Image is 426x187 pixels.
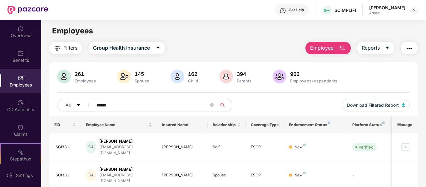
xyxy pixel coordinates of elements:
[405,45,413,52] img: svg+xml;base64,PHN2ZyB4bWxucz0iaHR0cDovL3d3dy53My5vcmcvMjAwMC9zdmciIHdpZHRoPSIyNCIgaGVpZ2h0PSIyNC...
[14,172,35,179] div: Settings
[323,8,332,13] img: transparent%20(1).png
[295,172,306,178] div: New
[213,144,241,150] div: Self
[273,70,286,83] img: svg+xml;base64,PHN2ZyB4bWxucz0iaHR0cDovL3d3dy53My5vcmcvMjAwMC9zdmciIHhtbG5zOnhsaW5rPSJodHRwOi8vd3...
[251,144,279,150] div: ESCP
[208,116,246,133] th: Relationship
[17,149,24,155] img: svg+xml;base64,PHN2ZyB4bWxucz0iaHR0cDovL3d3dy53My5vcmcvMjAwMC9zdmciIHdpZHRoPSIyMSIgaGVpZ2h0PSIyMC...
[133,71,151,77] div: 145
[56,144,76,150] div: SCI331
[99,138,152,144] div: [PERSON_NAME]
[235,78,253,83] div: Parents
[334,7,356,13] div: SCIMPLIFI
[235,71,253,77] div: 394
[17,50,24,57] img: svg+xml;base64,PHN2ZyBpZD0iQmVuZWZpdHMiIHhtbG5zPSJodHRwOi8vd3d3LnczLm9yZy8yMDAwL3N2ZyIgd2lkdGg9Ij...
[392,116,418,133] th: Manage
[17,75,24,81] img: svg+xml;base64,PHN2ZyBpZD0iRW1wbG95ZWVzIiB4bWxucz0iaHR0cDovL3d3dy53My5vcmcvMjAwMC9zdmciIHdpZHRoPS...
[213,172,241,178] div: Spouse
[73,78,97,83] div: Employees
[56,172,76,178] div: SCI331
[187,78,199,83] div: Child
[99,144,152,156] div: [EMAIL_ADDRESS][DOMAIN_NAME]
[66,102,71,109] span: All
[412,7,417,12] img: svg+xml;base64,PHN2ZyBpZD0iRHJvcGRvd24tMzJ4MzIiIHhtbG5zPSJodHRwOi8vd3d3LnczLm9yZy8yMDAwL3N2ZyIgd2...
[17,26,24,32] img: svg+xml;base64,PHN2ZyBpZD0iSG9tZSIgeG1sbnM9Imh0dHA6Ly93d3cudzMub3JnLzIwMDAvc3ZnIiB3aWR0aD0iMjAiIG...
[295,144,306,150] div: New
[217,99,232,111] button: search
[382,121,385,124] img: svg+xml;base64,PHN2ZyB4bWxucz0iaHR0cDovL3d3dy53My5vcmcvMjAwMC9zdmciIHdpZHRoPSI4IiBoZWlnaHQ9IjgiIH...
[99,166,152,172] div: [PERSON_NAME]
[88,42,165,54] button: Group Health Insurancecaret-down
[328,121,330,124] img: svg+xml;base64,PHN2ZyB4bWxucz0iaHR0cDovL3d3dy53My5vcmcvMjAwMC9zdmciIHdpZHRoPSI4IiBoZWlnaHQ9IjgiIH...
[17,124,24,130] img: svg+xml;base64,PHN2ZyBpZD0iQ2xhaW0iIHhtbG5zPSJodHRwOi8vd3d3LnczLm9yZy8yMDAwL3N2ZyIgd2lkdGg9IjIwIi...
[219,70,233,83] img: svg+xml;base64,PHN2ZyB4bWxucz0iaHR0cDovL3d3dy53My5vcmcvMjAwMC9zdmciIHhtbG5zOnhsaW5rPSJodHRwOi8vd3...
[289,71,339,77] div: 962
[57,70,71,83] img: svg+xml;base64,PHN2ZyB4bWxucz0iaHR0cDovL3d3dy53My5vcmcvMjAwMC9zdmciIHhtbG5zOnhsaW5rPSJodHRwOi8vd3...
[156,45,161,51] span: caret-down
[117,70,131,83] img: svg+xml;base64,PHN2ZyB4bWxucz0iaHR0cDovL3d3dy53My5vcmcvMjAwMC9zdmciIHhtbG5zOnhsaW5rPSJodHRwOi8vd3...
[54,122,72,127] span: EID
[369,11,405,16] div: Admin
[400,142,410,152] img: manageButton
[49,116,81,133] th: EID
[246,116,284,133] th: Coverage Type
[86,122,147,127] span: Employee Name
[352,122,387,127] div: Platform Status
[342,99,410,111] button: Download Filtered Report
[217,103,229,108] span: search
[57,99,95,111] button: Allcaret-down
[162,144,203,150] div: [PERSON_NAME]
[251,172,279,178] div: ESCP
[347,102,399,109] span: Download Filtered Report
[289,7,304,12] div: Get Help
[157,116,208,133] th: Insured Name
[362,44,380,52] span: Reports
[210,102,214,108] span: close-circle
[49,42,82,54] button: Filters
[162,172,203,178] div: [PERSON_NAME]
[305,42,351,54] button: Employee
[63,44,77,52] span: Filters
[303,172,306,174] img: svg+xml;base64,PHN2ZyB4bWxucz0iaHR0cDovL3d3dy53My5vcmcvMjAwMC9zdmciIHdpZHRoPSI4IiBoZWlnaHQ9IjgiIH...
[17,100,24,106] img: svg+xml;base64,PHN2ZyBpZD0iQ0RfQWNjb3VudHMiIGRhdGEtbmFtZT0iQ0QgQWNjb3VudHMiIHhtbG5zPSJodHRwOi8vd3...
[171,70,184,83] img: svg+xml;base64,PHN2ZyB4bWxucz0iaHR0cDovL3d3dy53My5vcmcvMjAwMC9zdmciIHhtbG5zOnhsaW5rPSJodHRwOi8vd3...
[310,44,334,52] span: Employee
[52,26,93,35] span: Employees
[289,78,339,83] div: Employees+dependents
[369,5,405,11] div: [PERSON_NAME]
[402,103,405,107] img: svg+xml;base64,PHN2ZyB4bWxucz0iaHR0cDovL3d3dy53My5vcmcvMjAwMC9zdmciIHhtbG5zOnhsaW5rPSJodHRwOi8vd3...
[76,103,81,108] span: caret-down
[385,45,390,51] span: caret-down
[7,172,13,179] img: svg+xml;base64,PHN2ZyBpZD0iU2V0dGluZy0yMHgyMCIgeG1sbnM9Imh0dHA6Ly93d3cudzMub3JnLzIwMDAvc3ZnIiB3aW...
[357,42,394,54] button: Reportscaret-down
[81,116,157,133] th: Employee Name
[133,78,151,83] div: Spouse
[54,45,62,52] img: svg+xml;base64,PHN2ZyB4bWxucz0iaHR0cDovL3d3dy53My5vcmcvMjAwMC9zdmciIHdpZHRoPSIyNCIgaGVpZ2h0PSIyNC...
[359,144,374,150] div: Verified
[86,141,96,153] div: GA
[213,122,236,127] span: Relationship
[93,44,150,52] span: Group Health Insurance
[187,71,199,77] div: 162
[73,71,97,77] div: 261
[86,169,96,181] div: GA
[280,7,286,14] img: svg+xml;base64,PHN2ZyBpZD0iSGVscC0zMngzMiIgeG1sbnM9Imh0dHA6Ly93d3cudzMub3JnLzIwMDAvc3ZnIiB3aWR0aD...
[289,122,342,127] div: Endorsement Status
[303,144,306,146] img: svg+xml;base64,PHN2ZyB4bWxucz0iaHR0cDovL3d3dy53My5vcmcvMjAwMC9zdmciIHdpZHRoPSI4IiBoZWlnaHQ9IjgiIH...
[339,45,346,52] img: svg+xml;base64,PHN2ZyB4bWxucz0iaHR0cDovL3d3dy53My5vcmcvMjAwMC9zdmciIHhtbG5zOnhsaW5rPSJodHRwOi8vd3...
[210,103,214,107] span: close-circle
[7,6,48,14] img: New Pazcare Logo
[99,172,152,184] div: [EMAIL_ADDRESS][DOMAIN_NAME]
[1,156,41,162] div: Stepathon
